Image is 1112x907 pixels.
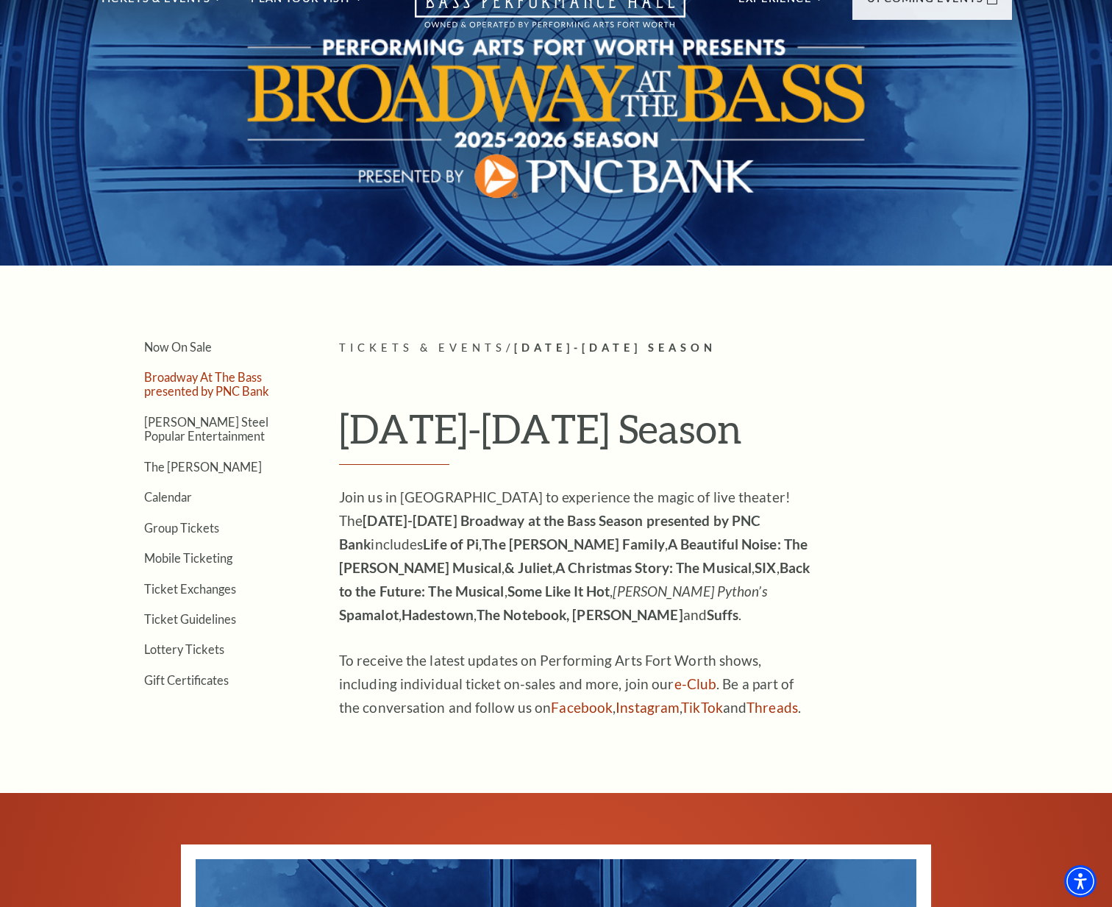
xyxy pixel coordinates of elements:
[144,551,232,565] a: Mobile Ticketing
[402,606,474,623] strong: Hadestown
[144,340,212,354] a: Now On Sale
[339,339,1012,358] p: /
[755,559,776,576] strong: SIX
[144,370,269,398] a: Broadway At The Bass presented by PNC Bank
[339,512,760,552] strong: [DATE]-[DATE] Broadway at the Bass Season presented by PNC Bank
[339,341,506,354] span: Tickets & Events
[746,699,798,716] a: Threads - open in a new tab
[339,405,1012,465] h1: [DATE]-[DATE] Season
[339,485,817,627] p: Join us in [GEOGRAPHIC_DATA] to experience the magic of live theater! The includes , , , , , , , ...
[681,699,723,716] a: TikTok - open in a new tab
[1064,865,1097,897] div: Accessibility Menu
[144,490,192,504] a: Calendar
[339,606,399,623] strong: Spamalot
[423,536,479,552] strong: Life of Pi
[551,699,613,716] a: Facebook - open in a new tab
[144,521,219,535] a: Group Tickets
[482,536,664,552] strong: The [PERSON_NAME] Family
[505,559,552,576] strong: & Juliet
[144,673,229,687] a: Gift Certificates
[144,415,268,443] a: [PERSON_NAME] Steel Popular Entertainment
[477,606,683,623] strong: The Notebook, [PERSON_NAME]
[555,559,752,576] strong: A Christmas Story: The Musical
[707,606,739,623] strong: Suffs
[339,649,817,719] p: To receive the latest updates on Performing Arts Fort Worth shows, including individual ticket on...
[514,341,716,354] span: [DATE]-[DATE] Season
[144,582,236,596] a: Ticket Exchanges
[674,675,717,692] a: e-Club
[613,583,766,600] em: [PERSON_NAME] Python’s
[144,642,224,656] a: Lottery Tickets
[144,612,236,626] a: Ticket Guidelines
[616,699,680,716] a: Instagram - open in a new tab
[507,583,610,600] strong: Some Like It Hot
[144,460,262,474] a: The [PERSON_NAME]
